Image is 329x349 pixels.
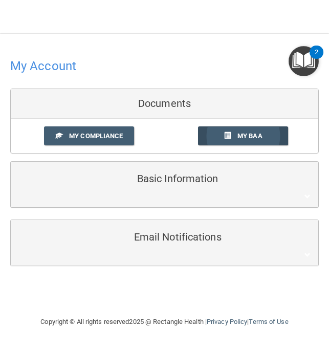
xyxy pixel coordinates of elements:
a: Email Notifications [18,225,311,260]
span: My BAA [237,132,262,140]
a: Terms of Use [249,318,288,325]
h5: Basic Information [18,173,311,184]
div: Documents [11,89,318,119]
h5: Email Notifications [18,231,311,243]
button: Open Resource Center, 2 new notifications [289,46,319,76]
a: Privacy Policy [207,318,247,325]
h4: My Account [10,59,76,73]
div: Copyright © All rights reserved 2025 @ Rectangle Health | | [18,306,311,338]
a: Basic Information [18,167,311,202]
div: 2 [315,52,318,66]
span: My Compliance [69,132,123,140]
